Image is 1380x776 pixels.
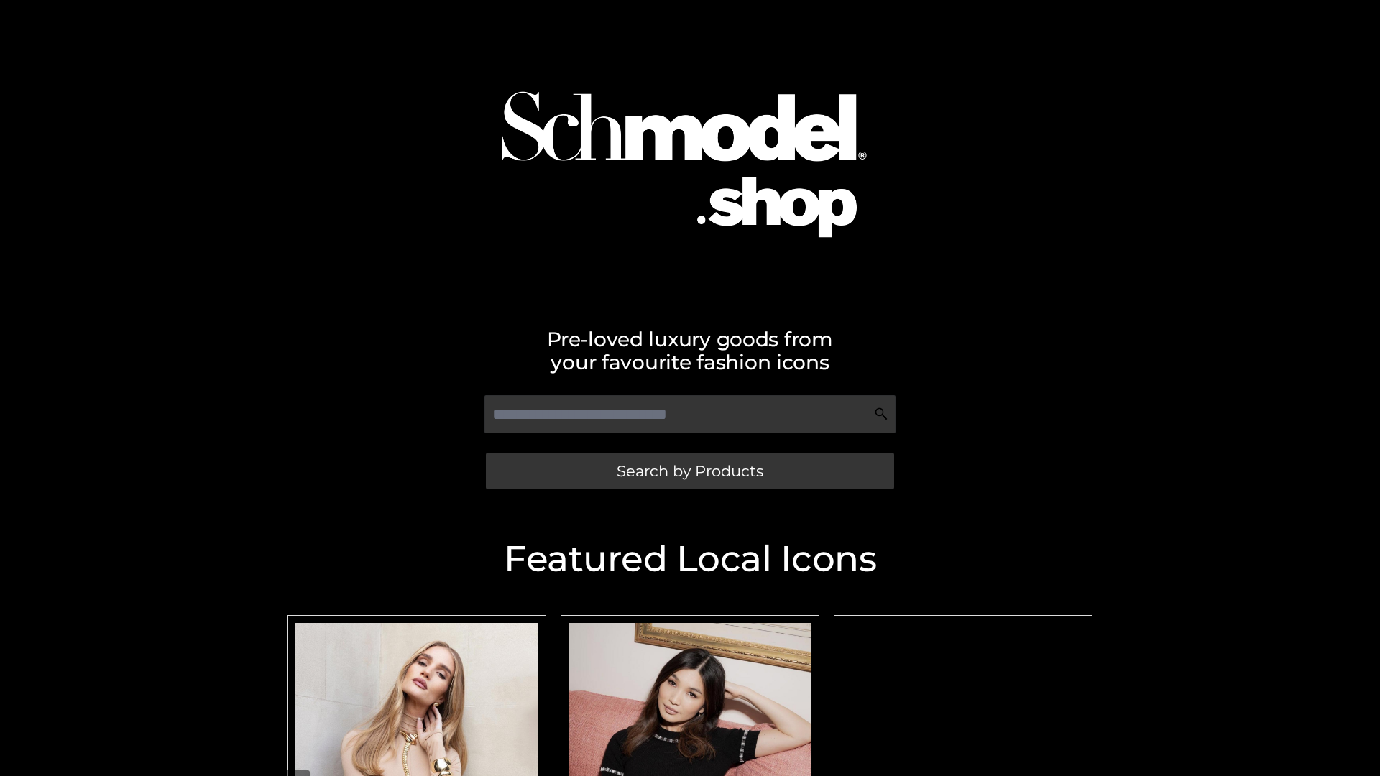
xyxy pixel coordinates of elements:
[486,453,894,489] a: Search by Products
[617,463,763,479] span: Search by Products
[280,328,1100,374] h2: Pre-loved luxury goods from your favourite fashion icons
[280,541,1100,577] h2: Featured Local Icons​
[874,407,888,421] img: Search Icon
